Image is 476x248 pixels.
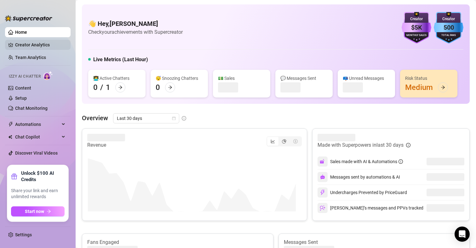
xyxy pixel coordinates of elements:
article: Revenue [87,141,125,149]
span: Izzy AI Chatter [9,74,41,80]
article: Overview [82,113,108,123]
span: calendar [172,116,176,120]
a: Settings [15,232,32,237]
div: Risk Status [405,75,452,82]
h4: 👋 Hey, [PERSON_NAME] [88,19,183,28]
img: logo-BBDzfeDw.svg [5,15,52,21]
div: 500 [434,23,463,32]
div: 1 [106,82,110,92]
div: 👩‍💻 Active Chatters [93,75,141,82]
a: Content [15,86,31,91]
span: line-chart [271,139,275,144]
span: Start now [25,209,44,214]
div: Undercharges Prevented by PriceGuard [318,187,407,198]
span: thunderbolt [8,122,13,127]
div: $5K [402,23,431,32]
article: Fans Engaged [87,239,268,246]
span: pie-chart [282,139,286,144]
span: info-circle [182,116,186,121]
div: 😴 Snoozing Chatters [156,75,203,82]
h5: Live Metrics (Last Hour) [93,56,148,63]
article: Messages Sent [284,239,465,246]
div: Creator [402,16,431,22]
img: svg%3e [320,205,325,211]
span: Chat Copilot [15,132,60,142]
a: Team Analytics [15,55,46,60]
span: arrow-right [441,85,445,90]
img: svg%3e [320,159,325,164]
img: blue-badge-DgoSNQY1.svg [434,12,463,44]
strong: Unlock $100 AI Credits [21,170,65,183]
span: Last 30 days [117,114,175,123]
span: Automations [15,119,60,129]
button: Start nowarrow-right [11,206,65,216]
div: 0 [156,82,160,92]
div: Monthly Sales [402,33,431,38]
img: Chat Copilot [8,135,12,139]
img: purple-badge-B9DA21FR.svg [402,12,431,44]
span: gift [11,173,17,180]
div: [PERSON_NAME]’s messages and PPVs tracked [318,203,423,213]
a: Chat Monitoring [15,106,48,111]
div: Total Fans [434,33,463,38]
span: info-circle [406,143,410,147]
div: segmented control [267,136,302,146]
div: Sales made with AI & Automations [330,158,403,165]
a: Discover Viral Videos [15,151,58,156]
a: Creator Analytics [15,40,66,50]
article: Check your achievements with Supercreator [88,28,183,36]
div: 💵 Sales [218,75,265,82]
span: arrow-right [118,85,123,90]
div: 💬 Messages Sent [280,75,328,82]
div: Messages sent by automations & AI [318,172,400,182]
div: 0 [93,82,98,92]
div: Creator [434,16,463,22]
img: AI Chatter [43,71,53,80]
div: Open Intercom Messenger [455,227,470,242]
div: 📪 Unread Messages [343,75,390,82]
article: Made with Superpowers in last 30 days [318,141,404,149]
span: info-circle [399,159,403,164]
span: arrow-right [47,209,51,214]
a: Setup [15,96,27,101]
a: Home [15,30,27,35]
span: dollar-circle [293,139,298,144]
span: arrow-right [168,85,172,90]
img: svg%3e [320,190,325,195]
img: svg%3e [320,174,325,180]
span: Share your link and earn unlimited rewards [11,188,65,200]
